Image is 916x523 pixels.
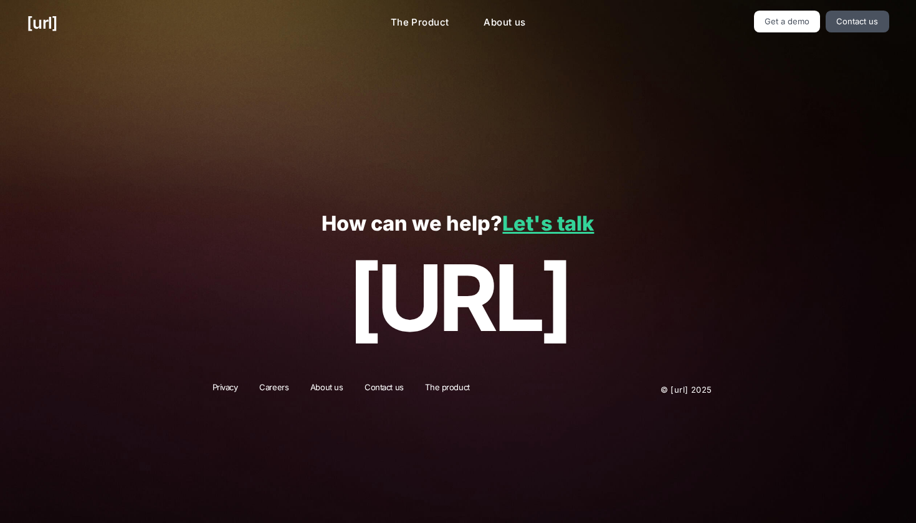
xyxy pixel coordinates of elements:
a: Contact us [356,381,412,398]
p: [URL] [27,246,889,349]
a: Let's talk [502,211,594,236]
a: The product [417,381,477,398]
a: About us [474,11,535,35]
p: How can we help? [27,213,889,236]
a: Privacy [204,381,246,398]
a: The Product [381,11,459,35]
p: © [URL] 2025 [585,381,712,398]
a: [URL] [27,11,57,35]
a: About us [302,381,351,398]
a: Get a demo [754,11,821,32]
a: Careers [251,381,297,398]
a: Contact us [826,11,889,32]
